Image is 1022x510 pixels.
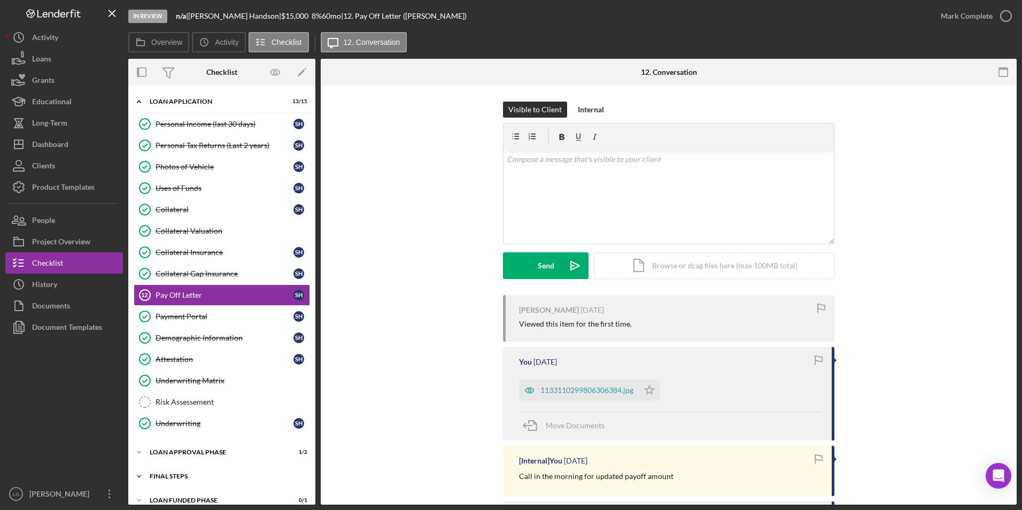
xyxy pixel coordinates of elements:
[580,306,604,314] time: 2025-08-22 14:55
[134,242,310,263] a: Collateral InsuranceSH
[293,354,304,365] div: S H
[156,248,293,257] div: Collateral Insurance
[206,68,237,76] div: Checklist
[32,295,70,319] div: Documents
[32,231,90,255] div: Project Overview
[156,163,293,171] div: Photos of Vehicle
[5,155,123,176] button: Clients
[519,358,532,366] div: You
[293,333,304,343] div: S H
[293,161,304,172] div: S H
[519,412,615,439] button: Move Documents
[288,497,307,504] div: 0 / 1
[341,12,467,20] div: | 12. Pay Off Letter ([PERSON_NAME])
[134,113,310,135] a: Personal Income (last 30 days)SH
[176,12,188,20] div: |
[150,449,281,455] div: Loan Approval Phase
[128,10,167,23] div: In Review
[5,316,123,338] button: Document Templates
[533,358,557,366] time: 2025-08-22 14:40
[5,274,123,295] button: History
[293,247,304,258] div: S H
[5,295,123,316] a: Documents
[5,483,123,505] button: LG[PERSON_NAME]
[508,102,562,118] div: Visible to Client
[32,210,55,234] div: People
[293,140,304,151] div: S H
[156,376,309,385] div: Underwriting Matrix
[322,12,341,20] div: 60 mo
[519,306,579,314] div: [PERSON_NAME]
[32,155,55,179] div: Clients
[986,463,1011,489] div: Open Intercom Messenger
[941,5,993,27] div: Mark Complete
[293,268,304,279] div: S H
[188,12,281,20] div: [PERSON_NAME] Handson |
[156,291,293,299] div: Pay Off Letter
[150,497,281,504] div: Loan Funded Phase
[156,227,309,235] div: Collateral Valuation
[32,176,95,200] div: Product Templates
[156,269,293,278] div: Collateral Gap Insurance
[134,391,310,413] a: Risk Assessement
[281,11,308,20] span: $15,000
[519,470,673,482] p: Call in the morning for updated payoff amount
[503,252,589,279] button: Send
[13,491,20,497] text: LG
[540,386,633,395] div: 1133110299806306384.jpg
[312,12,322,20] div: 8 %
[134,327,310,349] a: Demographic InformationSH
[5,231,123,252] button: Project Overview
[134,306,310,327] a: Payment PortalSH
[156,120,293,128] div: Personal Income (last 30 days)
[134,199,310,220] a: CollateralSH
[134,156,310,177] a: Photos of VehicleSH
[572,102,609,118] button: Internal
[930,5,1017,27] button: Mark Complete
[538,252,554,279] div: Send
[321,32,407,52] button: 12. Conversation
[578,102,604,118] div: Internal
[519,457,562,465] div: [Internal] You
[150,98,281,105] div: Loan Application
[176,11,186,20] b: n/a
[293,290,304,300] div: S H
[293,418,304,429] div: S H
[5,134,123,155] button: Dashboard
[293,204,304,215] div: S H
[288,449,307,455] div: 1 / 2
[546,421,605,430] span: Move Documents
[5,91,123,112] button: Educational
[134,220,310,242] a: Collateral Valuation
[5,176,123,198] button: Product Templates
[134,135,310,156] a: Personal Tax Returns (Last 2 years)SH
[150,473,302,480] div: FINAL STEPS
[32,69,55,94] div: Grants
[156,334,293,342] div: Demographic Information
[32,274,57,298] div: History
[519,380,660,401] button: 1133110299806306384.jpg
[344,38,400,47] label: 12. Conversation
[5,69,123,91] button: Grants
[27,483,96,507] div: [PERSON_NAME]
[156,205,293,214] div: Collateral
[5,112,123,134] button: Long-Term
[249,32,309,52] button: Checklist
[5,48,123,69] button: Loans
[141,292,148,298] tspan: 12
[272,38,302,47] label: Checklist
[5,252,123,274] button: Checklist
[134,263,310,284] a: Collateral Gap InsuranceSH
[192,32,245,52] button: Activity
[288,98,307,105] div: 13 / 15
[156,312,293,321] div: Payment Portal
